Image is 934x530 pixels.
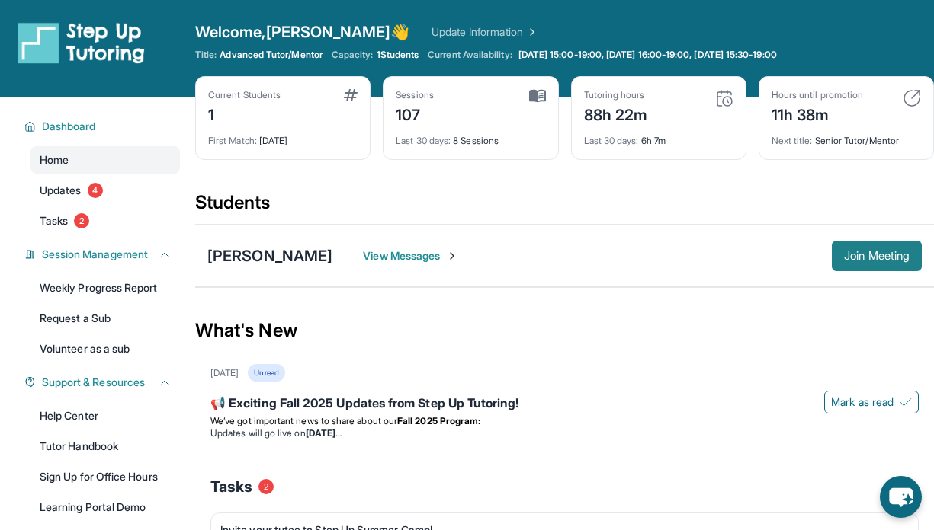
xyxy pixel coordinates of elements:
[515,49,780,61] a: [DATE] 15:00-19:00, [DATE] 16:00-19:00, [DATE] 15:30-19:00
[523,24,538,40] img: Chevron Right
[208,135,257,146] span: First Match :
[207,245,332,267] div: [PERSON_NAME]
[772,126,921,147] div: Senior Tutor/Mentor
[30,177,180,204] a: Updates4
[208,126,358,147] div: [DATE]
[397,415,480,426] strong: Fall 2025 Program:
[36,119,171,134] button: Dashboard
[396,101,434,126] div: 107
[30,402,180,429] a: Help Center
[195,21,410,43] span: Welcome, [PERSON_NAME] 👋
[584,89,648,101] div: Tutoring hours
[30,146,180,174] a: Home
[903,89,921,107] img: card
[772,135,813,146] span: Next title :
[40,183,82,198] span: Updates
[195,297,934,364] div: What's New
[36,375,171,390] button: Support & Resources
[40,152,69,168] span: Home
[529,89,546,103] img: card
[396,135,451,146] span: Last 30 days :
[772,89,863,101] div: Hours until promotion
[584,101,648,126] div: 88h 22m
[396,89,434,101] div: Sessions
[42,247,148,262] span: Session Management
[30,305,180,332] a: Request a Sub
[30,463,180,490] a: Sign Up for Office Hours
[306,427,342,439] strong: [DATE]
[584,135,639,146] span: Last 30 days :
[208,89,281,101] div: Current Students
[195,190,934,224] div: Students
[208,101,281,126] div: 1
[584,126,733,147] div: 6h 7m
[18,21,145,64] img: logo
[36,247,171,262] button: Session Management
[210,394,919,415] div: 📢 Exciting Fall 2025 Updates from Step Up Tutoring!
[332,49,374,61] span: Capacity:
[446,250,458,262] img: Chevron-Right
[210,415,397,426] span: We’ve got important news to share about our
[30,207,180,235] a: Tasks2
[432,24,538,40] a: Update Information
[824,391,919,413] button: Mark as read
[832,241,922,271] button: Join Meeting
[844,251,910,260] span: Join Meeting
[30,274,180,302] a: Weekly Progress Report
[248,364,284,382] div: Unread
[900,396,912,408] img: Mark as read
[195,49,217,61] span: Title:
[363,248,458,263] span: View Messages
[210,367,239,379] div: [DATE]
[74,213,89,228] span: 2
[42,119,96,134] span: Dashboard
[88,183,103,198] span: 4
[377,49,419,61] span: 1 Students
[30,433,180,460] a: Tutor Handbook
[831,394,894,410] span: Mark as read
[30,335,180,362] a: Volunteer as a sub
[42,375,145,390] span: Support & Resources
[40,213,68,228] span: Tasks
[210,476,252,497] span: Tasks
[428,49,512,61] span: Current Availability:
[210,427,919,439] li: Updates will go live on
[772,101,863,126] div: 11h 38m
[344,89,358,101] img: card
[518,49,777,61] span: [DATE] 15:00-19:00, [DATE] 16:00-19:00, [DATE] 15:30-19:00
[880,476,922,518] button: chat-button
[258,479,274,494] span: 2
[30,493,180,521] a: Learning Portal Demo
[715,89,733,107] img: card
[396,126,545,147] div: 8 Sessions
[220,49,322,61] span: Advanced Tutor/Mentor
